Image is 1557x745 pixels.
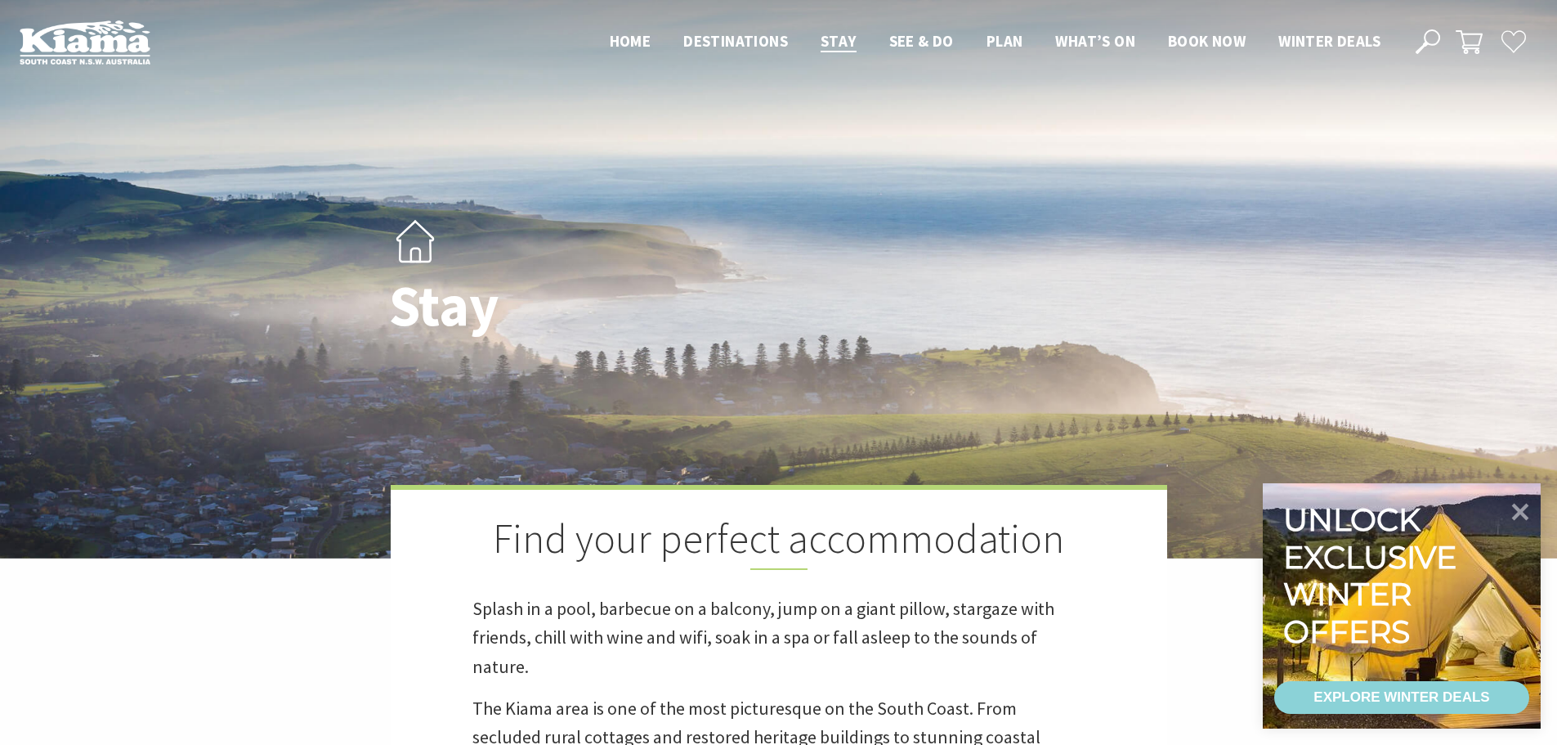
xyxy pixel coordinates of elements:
span: Home [610,31,651,51]
p: Splash in a pool, barbecue on a balcony, jump on a giant pillow, stargaze with friends, chill wit... [472,595,1085,681]
span: Plan [987,31,1023,51]
nav: Main Menu [593,29,1397,56]
span: Book now [1168,31,1246,51]
a: EXPLORE WINTER DEALS [1274,681,1529,714]
span: Destinations [683,31,788,51]
h1: Stay [389,274,851,337]
div: Unlock exclusive winter offers [1283,501,1464,650]
span: What’s On [1055,31,1135,51]
span: Stay [821,31,857,51]
span: See & Do [889,31,954,51]
h2: Find your perfect accommodation [472,514,1085,570]
img: Kiama Logo [20,20,150,65]
div: EXPLORE WINTER DEALS [1313,681,1489,714]
span: Winter Deals [1278,31,1380,51]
